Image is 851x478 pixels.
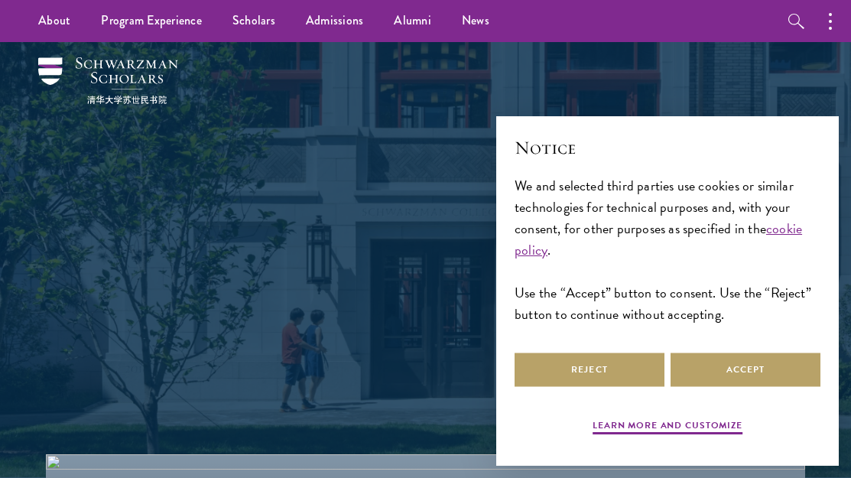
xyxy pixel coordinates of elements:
[515,218,802,260] a: cookie policy
[671,353,820,387] button: Accept
[515,135,820,161] h2: Notice
[593,418,742,437] button: Learn more and customize
[38,57,178,104] img: Schwarzman Scholars
[515,175,820,326] div: We and selected third parties use cookies or similar technologies for technical purposes and, wit...
[515,353,664,387] button: Reject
